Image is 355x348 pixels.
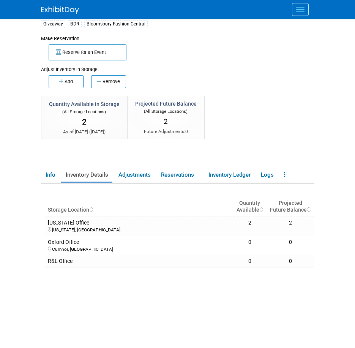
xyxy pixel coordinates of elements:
a: Inventory Ledger [204,168,255,182]
div: Adjust Inventory in Storage: [41,60,219,73]
th: Quantity Available : activate to sort column ascending [233,197,267,217]
button: Reserve for an Event [49,44,126,60]
div: 0 [270,258,311,265]
div: 0 [236,258,263,265]
a: Reservations [156,168,202,182]
a: Inventory Details [61,168,112,182]
span: [DATE] [91,129,104,134]
div: Cumnor, [GEOGRAPHIC_DATA] [48,245,230,252]
div: As of [DATE] ( ) [49,129,120,135]
div: (All Storage Locations) [135,108,197,115]
button: Add [49,75,84,88]
div: 0 [270,239,311,246]
div: (All Storage Locations) [49,108,120,115]
div: Make Reservation: [41,35,219,42]
div: Oxford Office [48,239,230,246]
div: Projected Future Balance [135,100,197,108]
th: Storage Location : activate to sort column ascending [45,197,233,217]
div: 0 [236,239,263,246]
div: Quantity Available in Storage [49,100,120,108]
button: Remove [91,75,126,88]
img: ExhibitDay [41,6,79,14]
div: [US_STATE] Office [48,220,230,226]
div: BDR [68,20,82,28]
div: Giveaway [41,20,65,28]
th: Projected Future Balance : activate to sort column ascending [267,197,314,217]
div: [US_STATE], [GEOGRAPHIC_DATA] [48,226,230,233]
div: R&L Office [48,258,230,265]
div: 2 [270,220,311,226]
div: Bloomsbury Fashion Central [84,20,148,28]
div: Tags [41,11,219,33]
span: 2 [82,117,87,127]
div: Future Adjustments: [135,128,197,135]
span: 2 [164,117,168,126]
a: Logs [256,168,278,182]
span: 0 [185,129,188,134]
a: Info [41,168,60,182]
a: Adjustments [114,168,155,182]
div: 2 [236,220,263,226]
button: Menu [292,3,309,16]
